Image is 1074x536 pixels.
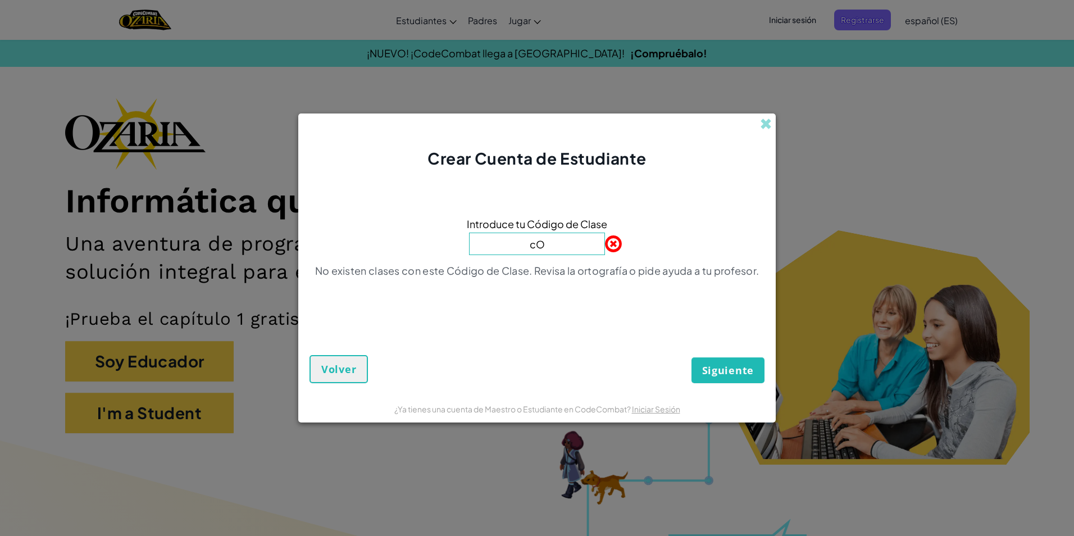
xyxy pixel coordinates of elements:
[321,362,356,376] span: Volver
[310,355,368,383] button: Volver
[467,216,607,232] span: Introduce tu Código de Clase
[427,148,647,168] span: Crear Cuenta de Estudiante
[702,364,754,377] span: Siguiente
[632,404,680,414] a: Iniciar Sesión
[691,357,764,383] button: Siguiente
[394,404,632,414] span: ¿Ya tienes una cuenta de Maestro o Estudiante en CodeCombat?
[315,264,759,278] p: No existen clases con este Código de Clase. Revisa la ortografía o pide ayuda a tu profesor.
